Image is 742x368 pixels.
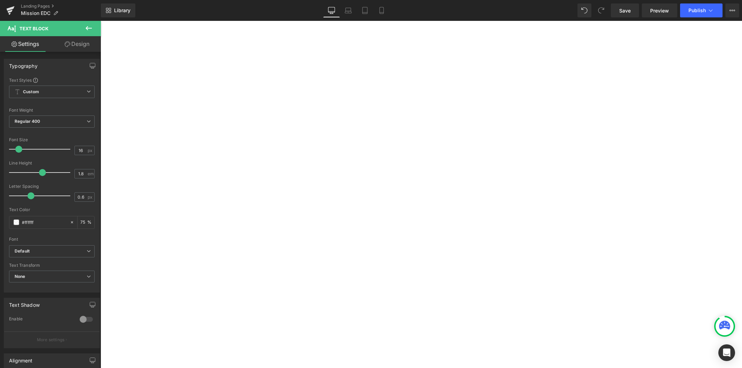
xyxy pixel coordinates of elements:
[718,344,735,361] div: Open Intercom Messenger
[88,195,94,199] span: px
[619,7,631,14] span: Save
[114,7,130,14] span: Library
[88,171,94,176] span: em
[9,354,33,363] div: Alignment
[78,216,94,229] div: %
[642,3,677,17] a: Preview
[22,218,66,226] input: Color
[88,148,94,153] span: px
[9,263,95,268] div: Text Transform
[650,7,669,14] span: Preview
[21,3,101,9] a: Landing Pages
[9,77,95,83] div: Text Styles
[9,316,73,323] div: Enable
[9,184,95,189] div: Letter Spacing
[101,3,135,17] a: New Library
[15,119,40,124] b: Regular 400
[594,3,608,17] button: Redo
[688,8,706,13] span: Publish
[19,26,48,31] span: Text Block
[4,331,99,348] button: More settings
[21,10,50,16] span: Mission EDC
[9,137,95,142] div: Font Size
[9,298,40,308] div: Text Shadow
[577,3,591,17] button: Undo
[725,3,739,17] button: More
[357,3,373,17] a: Tablet
[15,274,25,279] b: None
[9,161,95,166] div: Line Height
[52,36,102,52] a: Design
[373,3,390,17] a: Mobile
[9,207,95,212] div: Text Color
[37,337,65,343] p: More settings
[340,3,357,17] a: Laptop
[9,59,38,69] div: Typography
[680,3,723,17] button: Publish
[9,108,95,113] div: Font Weight
[323,3,340,17] a: Desktop
[9,237,95,242] div: Font
[15,248,30,254] i: Default
[23,89,39,95] b: Custom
